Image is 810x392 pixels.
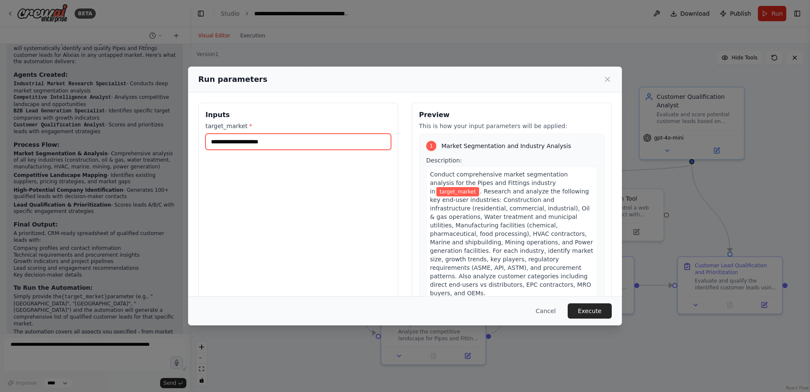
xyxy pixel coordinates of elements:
h3: Inputs [205,110,391,120]
span: Variable: target_market [436,187,479,196]
button: Cancel [529,303,563,319]
button: Execute [568,303,612,319]
h3: Preview [419,110,605,120]
span: Market Segmentation and Industry Analysis [441,142,571,150]
label: target_market [205,122,391,130]
span: . Research and analyze the following key end-user industries: Construction and infrastructure (re... [430,188,593,297]
h2: Run parameters [198,73,267,85]
p: This is how your input parameters will be applied: [419,122,605,130]
span: Description: [426,157,462,164]
div: 1 [426,141,436,151]
span: Conduct comprehensive market segmentation analysis for the Pipes and Fittings industry in [430,171,568,195]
